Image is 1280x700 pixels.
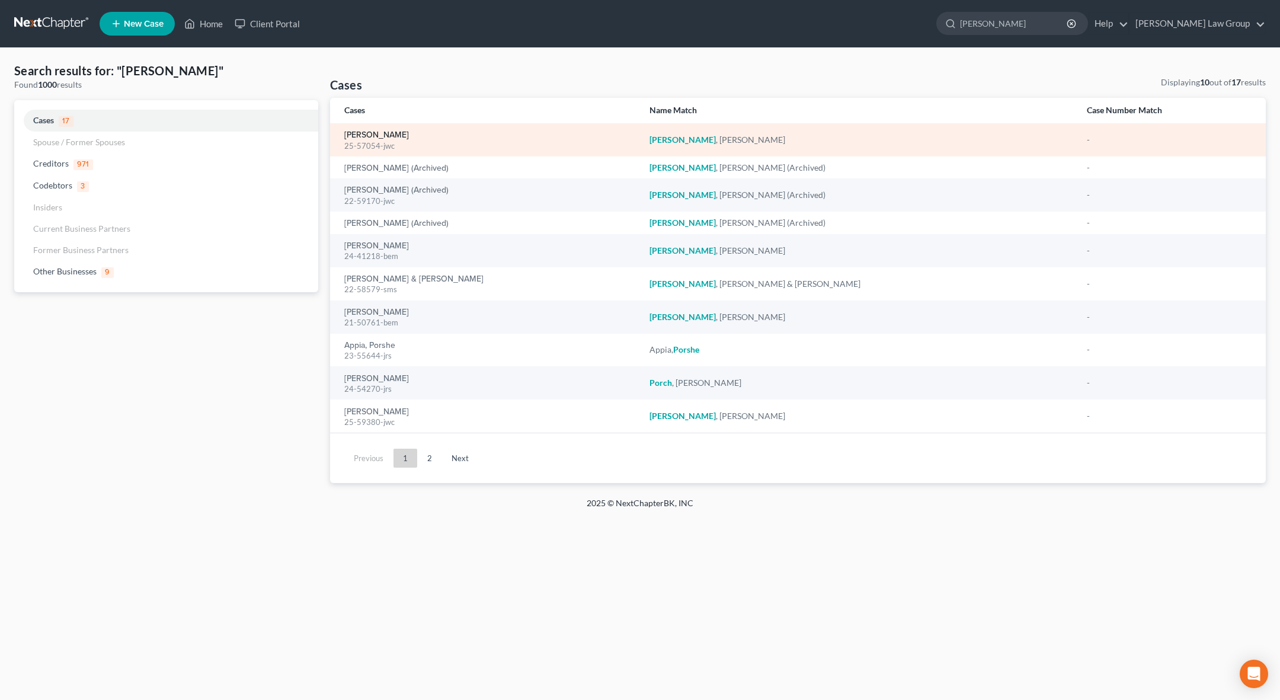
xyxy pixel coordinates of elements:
[33,245,129,255] span: Former Business Partners
[344,251,631,262] div: 24-41218-bem
[14,218,318,239] a: Current Business Partners
[649,218,716,228] em: [PERSON_NAME]
[33,223,130,234] span: Current Business Partners
[649,411,716,421] em: [PERSON_NAME]
[1129,13,1265,34] a: [PERSON_NAME] Law Group
[649,378,672,388] em: Porch
[649,279,716,289] em: [PERSON_NAME]
[330,98,640,123] th: Cases
[344,350,631,362] div: 23-55644-jrs
[1200,77,1209,87] strong: 10
[418,449,441,468] a: 2
[14,261,318,283] a: Other Businesses9
[649,134,1068,146] div: , [PERSON_NAME]
[14,132,318,153] a: Spouse / Former Spouses
[14,175,318,197] a: Codebtors3
[344,186,449,194] a: [PERSON_NAME] (Archived)
[649,245,716,255] em: [PERSON_NAME]
[124,20,164,28] span: New Case
[960,12,1068,34] input: Search by name...
[344,308,409,317] a: [PERSON_NAME]
[649,135,716,145] em: [PERSON_NAME]
[344,341,395,350] a: Appia, Porshe
[1087,245,1252,257] div: -
[649,190,716,200] em: [PERSON_NAME]
[1087,162,1252,174] div: -
[640,98,1077,123] th: Name Match
[649,311,1068,323] div: , [PERSON_NAME]
[1087,410,1252,422] div: -
[14,79,318,91] div: Found results
[1077,98,1266,123] th: Case Number Match
[344,275,484,283] a: [PERSON_NAME] & [PERSON_NAME]
[344,219,449,228] a: [PERSON_NAME] (Archived)
[59,116,73,127] span: 17
[33,266,97,276] span: Other Businesses
[1087,217,1252,229] div: -
[649,377,1068,389] div: , [PERSON_NAME]
[344,383,631,395] div: 24-54270-jrs
[344,417,631,428] div: 25-59380-jwc
[1231,77,1241,87] strong: 17
[649,217,1068,229] div: , [PERSON_NAME] (Archived)
[1087,311,1252,323] div: -
[344,196,631,207] div: 22-59170-jwc
[1087,377,1252,389] div: -
[649,312,716,322] em: [PERSON_NAME]
[14,239,318,261] a: Former Business Partners
[14,62,318,79] h4: Search results for: "[PERSON_NAME]"
[73,159,93,170] span: 971
[14,197,318,218] a: Insiders
[33,202,62,212] span: Insiders
[344,131,409,139] a: [PERSON_NAME]
[1087,134,1252,146] div: -
[344,140,631,152] div: 25-57054-jwc
[1161,76,1266,88] div: Displaying out of results
[1087,344,1252,356] div: -
[649,245,1068,257] div: , [PERSON_NAME]
[649,189,1068,201] div: , [PERSON_NAME] (Archived)
[77,181,89,192] span: 3
[101,267,114,278] span: 9
[14,110,318,132] a: Cases17
[344,164,449,172] a: [PERSON_NAME] (Archived)
[344,375,409,383] a: [PERSON_NAME]
[649,344,1068,356] div: Appia,
[1087,278,1252,290] div: -
[14,153,318,175] a: Creditors971
[33,158,69,168] span: Creditors
[649,162,1068,174] div: , [PERSON_NAME] (Archived)
[33,115,54,125] span: Cases
[33,180,72,190] span: Codebtors
[649,278,1068,290] div: , [PERSON_NAME] & [PERSON_NAME]
[344,408,409,416] a: [PERSON_NAME]
[442,449,478,468] a: Next
[344,284,631,295] div: 22-58579-sms
[393,449,417,468] a: 1
[1087,189,1252,201] div: -
[344,317,631,328] div: 21-50761-bem
[178,13,229,34] a: Home
[38,79,57,90] strong: 1000
[330,76,362,93] h4: Cases
[229,13,306,34] a: Client Portal
[649,162,716,172] em: [PERSON_NAME]
[673,344,699,354] em: Porshe
[33,137,125,147] span: Spouse / Former Spouses
[302,497,978,519] div: 2025 © NextChapterBK, INC
[649,410,1068,422] div: , [PERSON_NAME]
[1089,13,1128,34] a: Help
[344,242,409,250] a: [PERSON_NAME]
[1240,660,1268,688] div: Open Intercom Messenger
